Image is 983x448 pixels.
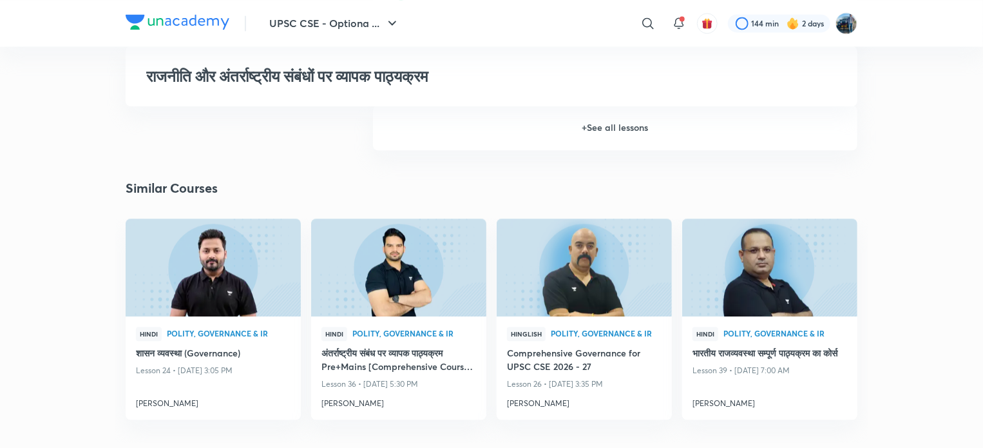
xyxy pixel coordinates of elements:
img: avatar [701,17,713,29]
a: Polity, Governance & IR [551,329,662,338]
a: new-thumbnail [682,219,857,317]
p: Lesson 26 • [DATE] 3:35 PM [507,376,662,393]
img: I A S babu [835,12,857,34]
a: Comprehensive Governance for UPSC CSE 2026 - 27 [507,346,662,376]
a: [PERSON_NAME] [136,393,291,409]
a: Polity, Governance & IR [723,329,847,338]
a: शासन व्यवस्था (Governance) [136,346,291,362]
a: भारतीय राजव्यवस्था सम्पूर्ण पाठ्यक्रम का कोर्स [692,346,847,362]
span: Polity, Governance & IR [551,329,662,337]
img: streak [787,17,799,30]
span: Polity, Governance & IR [352,329,476,337]
button: avatar [697,13,718,34]
a: new-thumbnail [126,219,301,317]
span: Polity, Governance & IR [167,329,291,337]
a: [PERSON_NAME] [507,393,662,409]
a: [PERSON_NAME] [321,393,476,409]
a: Polity, Governance & IR [352,329,476,338]
span: Hindi [692,327,718,341]
img: new-thumbnail [309,217,488,317]
a: अंतर्राष्ट्रीय संबंध पर व्यापक पाठ्यक्रम Pre+Mains [Comprehensive Course On IR] [321,346,476,376]
span: Hindi [321,327,347,341]
img: new-thumbnail [124,217,302,317]
a: new-thumbnail [311,219,486,317]
span: Hindi [136,327,162,341]
img: new-thumbnail [680,217,859,317]
img: new-thumbnail [495,217,673,317]
a: Polity, Governance & IR [167,329,291,338]
p: Lesson 36 • [DATE] 5:30 PM [321,376,476,393]
span: Polity, Governance & IR [723,329,847,337]
img: Company Logo [126,14,229,30]
h3: राजनीति और अंतर्राष्ट्रीय संबंधों पर व्यापक पाठ्यक्रम [146,67,651,86]
a: Company Logo [126,14,229,33]
h2: Similar Courses [126,179,218,198]
span: Hinglish [507,327,546,341]
p: Lesson 24 • [DATE] 3:05 PM [136,362,291,379]
p: Lesson 39 • [DATE] 7:00 AM [692,362,847,379]
h6: + See all lessons [373,105,857,150]
a: new-thumbnail [497,219,672,317]
a: [PERSON_NAME] [692,393,847,409]
button: UPSC CSE - Optiona ... [262,10,408,36]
